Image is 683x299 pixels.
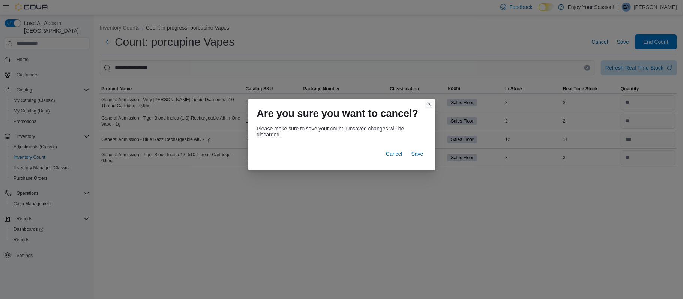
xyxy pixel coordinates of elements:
div: Please make sure to save your count. Unsaved changes will be discarded. [257,126,426,138]
span: Save [411,150,423,158]
h1: Are you sure you want to cancel? [257,108,419,120]
button: Cancel [383,147,405,161]
button: Closes this modal window [425,100,434,109]
span: Cancel [386,150,402,158]
button: Save [408,147,426,161]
